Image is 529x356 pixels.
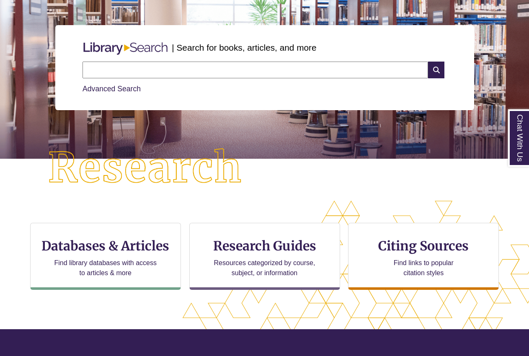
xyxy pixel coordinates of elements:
a: Databases & Articles Find library databases with access to articles & more [30,223,181,290]
p: Resources categorized by course, subject, or information [210,258,319,278]
a: Citing Sources Find links to popular citation styles [348,223,499,290]
img: Research [26,127,264,209]
p: | Search for books, articles, and more [172,41,316,54]
img: Libary Search [79,39,172,58]
p: Find library databases with access to articles & more [51,258,160,278]
h3: Citing Sources [372,238,475,254]
h3: Databases & Articles [37,238,174,254]
i: Search [428,62,444,78]
a: Advanced Search [83,85,141,93]
h3: Research Guides [196,238,333,254]
p: Find links to popular citation styles [383,258,464,278]
a: Research Guides Resources categorized by course, subject, or information [189,223,340,290]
